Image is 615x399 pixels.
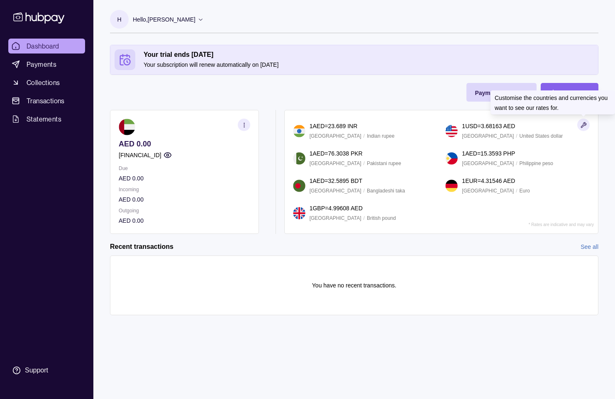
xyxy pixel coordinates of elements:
[110,242,173,251] h2: Recent transactions
[310,176,362,185] p: 1 AED = 32.5895 BDT
[581,242,598,251] a: See all
[462,122,515,131] p: 1 USD = 3.68163 AED
[462,176,515,185] p: 1 EUR = 4.31546 AED
[516,131,517,141] p: /
[119,195,250,204] p: AED 0.00
[520,186,530,195] p: Euro
[119,139,250,148] p: AED 0.00
[119,119,135,135] img: ae
[495,95,608,111] p: Customise the countries and currencies you want to see our rates for.
[119,216,250,225] p: AED 0.00
[516,159,517,168] p: /
[310,131,361,141] p: [GEOGRAPHIC_DATA]
[310,149,363,158] p: 1 AED = 76.3038 PKR
[293,180,305,192] img: bd
[541,83,598,102] button: Add funds
[310,159,361,168] p: [GEOGRAPHIC_DATA]
[367,159,401,168] p: Pakistani rupee
[367,186,405,195] p: Bangladeshi taka
[8,75,85,90] a: Collections
[445,125,458,137] img: us
[8,362,85,379] a: Support
[475,90,528,96] span: Payment calculator
[27,41,59,51] span: Dashboard
[367,214,396,223] p: British pound
[310,214,361,223] p: [GEOGRAPHIC_DATA]
[133,15,195,24] p: Hello, [PERSON_NAME]
[561,90,590,96] span: Add funds
[144,50,594,59] h2: Your trial ends [DATE]
[293,125,305,137] img: in
[27,114,61,124] span: Statements
[8,112,85,127] a: Statements
[119,164,250,173] p: Due
[8,39,85,54] a: Dashboard
[364,131,365,141] p: /
[293,207,305,219] img: gb
[520,131,563,141] p: United States dollar
[119,206,250,215] p: Outgoing
[310,186,361,195] p: [GEOGRAPHIC_DATA]
[462,159,514,168] p: [GEOGRAPHIC_DATA]
[8,57,85,72] a: Payments
[364,186,365,195] p: /
[367,131,395,141] p: Indian rupee
[445,152,458,165] img: ph
[312,281,396,290] p: You have no recent transactions.
[119,151,161,160] p: [FINANCIAL_ID]
[364,159,365,168] p: /
[364,214,365,223] p: /
[466,83,536,102] button: Payment calculator
[8,93,85,108] a: Transactions
[462,131,514,141] p: [GEOGRAPHIC_DATA]
[520,159,553,168] p: Philippine peso
[310,122,358,131] p: 1 AED = 23.689 INR
[27,96,65,106] span: Transactions
[117,15,121,24] p: H
[462,186,514,195] p: [GEOGRAPHIC_DATA]
[25,366,48,375] div: Support
[293,152,305,165] img: pk
[119,185,250,194] p: Incoming
[27,59,56,69] span: Payments
[516,186,517,195] p: /
[529,222,594,227] p: * Rates are indicative and may vary
[310,204,363,213] p: 1 GBP = 4.99608 AED
[462,149,515,158] p: 1 AED = 15.3593 PHP
[27,78,60,88] span: Collections
[119,174,250,183] p: AED 0.00
[445,180,458,192] img: de
[144,60,594,69] p: Your subscription will renew automatically on [DATE]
